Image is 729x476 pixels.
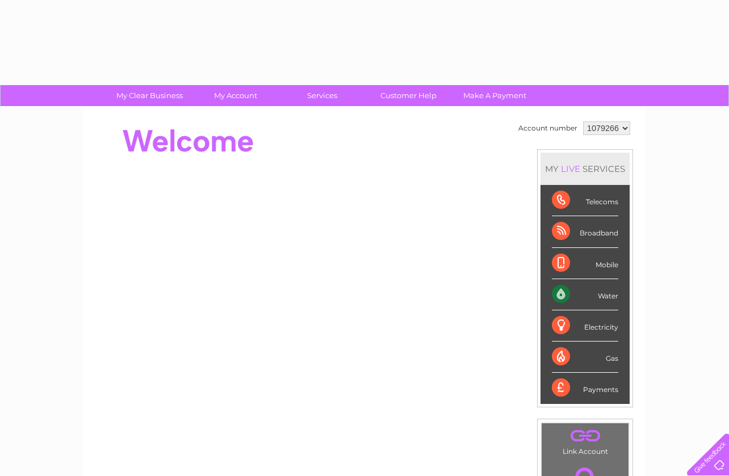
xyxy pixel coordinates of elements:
[552,310,618,342] div: Electricity
[541,423,629,458] td: Link Account
[362,85,455,106] a: Customer Help
[552,279,618,310] div: Water
[516,119,580,138] td: Account number
[552,216,618,247] div: Broadband
[103,85,196,106] a: My Clear Business
[552,185,618,216] div: Telecoms
[552,373,618,403] div: Payments
[189,85,283,106] a: My Account
[544,426,626,446] a: .
[541,153,630,185] div: MY SERVICES
[448,85,542,106] a: Make A Payment
[559,163,583,174] div: LIVE
[275,85,369,106] a: Services
[552,248,618,279] div: Mobile
[552,342,618,373] div: Gas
